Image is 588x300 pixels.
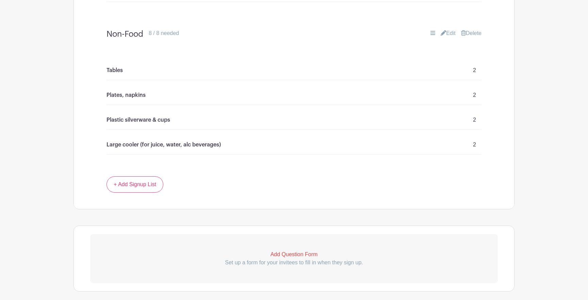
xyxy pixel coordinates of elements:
[107,116,170,124] p: Plastic silverware & cups
[90,259,498,267] p: Set up a form for your invitees to fill in when they sign up.
[107,29,143,39] h4: Non-Food
[107,141,221,149] p: Large cooler (for juice, water, alc beverages)
[107,176,163,193] a: + Add Signup List
[461,29,481,37] a: Delete
[149,29,179,37] div: 8 / 8 needed
[473,116,476,124] p: 2
[107,66,123,74] p: Tables
[107,91,146,99] p: Plates, napkins
[90,250,498,259] p: Add Question Form
[441,29,456,37] a: Edit
[90,234,498,283] a: Add Question Form Set up a form for your invitees to fill in when they sign up.
[473,141,476,149] p: 2
[473,66,476,74] p: 2
[473,91,476,99] p: 2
